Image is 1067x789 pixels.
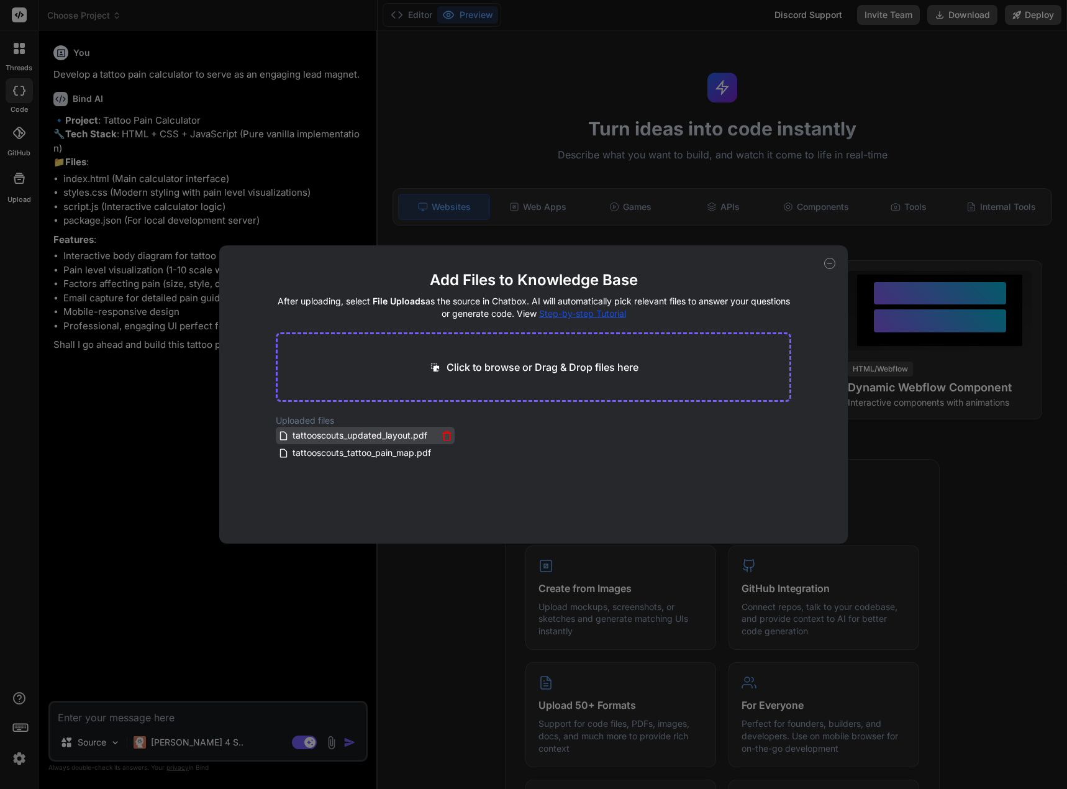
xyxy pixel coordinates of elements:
[291,428,429,443] span: tattooscouts_updated_layout.pdf
[539,308,626,319] span: Step-by-step Tutorial
[291,445,432,460] span: tattooscouts_tattoo_pain_map.pdf
[373,296,425,306] span: File Uploads
[276,295,791,320] h4: After uploading, select as the source in Chatbox. AI will automatically pick relevant files to an...
[276,270,791,290] h2: Add Files to Knowledge Base
[447,360,638,375] p: Click to browse or Drag & Drop files here
[276,414,791,427] h2: Uploaded files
